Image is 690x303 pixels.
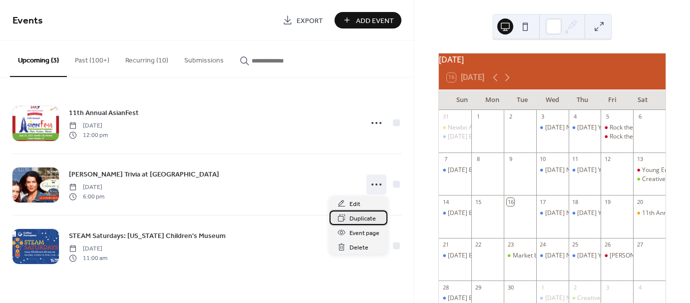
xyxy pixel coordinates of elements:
div: Market by Moonlight 2025: Global Flavors. Local Creators. One Starry Night [504,251,536,260]
button: Past (100+) [67,40,117,76]
div: 29 [474,283,482,291]
a: STEAM Saturdays: [US_STATE] Children's Museum [69,230,226,241]
div: Newbo Art Fest [448,123,490,132]
span: Duplicate [349,213,376,224]
div: 23 [507,241,514,248]
div: [DATE] [439,53,666,65]
div: Wednesday Night Trivia [536,123,569,132]
div: Sunday Bingo [439,251,471,260]
div: [DATE] Night Trivia [545,294,598,302]
div: 2 [572,283,579,291]
div: Thursday Yoga [569,251,601,260]
span: Export [297,15,323,26]
div: 2 [507,113,514,120]
div: Sun [447,90,477,110]
span: [DATE] [69,244,107,253]
div: 17 [539,198,547,205]
span: 6:00 pm [69,192,104,201]
span: Delete [349,242,368,253]
div: Newbo Art Fest [439,123,471,132]
div: 25 [572,241,579,248]
div: Thursday Yoga [569,166,601,174]
div: Thursday Yoga [569,209,601,217]
div: 21 [442,241,449,248]
div: Wed [537,90,567,110]
span: 11th Annual AsianFest [69,108,139,118]
span: [DATE] [69,121,108,130]
span: STEAM Saturdays: [US_STATE] Children's Museum [69,231,226,241]
span: 12:00 pm [69,130,108,139]
div: 4 [572,113,579,120]
div: Young Entrepreneurs Market [633,166,666,174]
div: Creative Class: Origami Autumn Wreaths! [569,294,601,302]
div: [DATE] Yoga [577,123,612,132]
span: Event page [349,228,379,238]
div: [DATE] Bingo [448,294,485,302]
div: Sunday Bingo [439,166,471,174]
div: [DATE] Yoga [577,166,612,174]
div: 3 [604,283,611,291]
a: 11th Annual AsianFest [69,107,139,118]
div: Fri [597,90,627,110]
div: 11th Annual AsianFest [633,209,666,217]
button: Submissions [176,40,232,76]
div: 22 [474,241,482,248]
a: Export [275,12,331,28]
div: 9 [507,155,514,163]
div: 31 [442,113,449,120]
div: 26 [604,241,611,248]
div: [DATE] Yoga [577,209,612,217]
div: [DATE] Night Trivia [545,166,598,174]
div: 28 [442,283,449,291]
button: Upcoming (3) [10,40,67,77]
div: 15 [474,198,482,205]
div: 30 [507,283,514,291]
a: [PERSON_NAME] Trivia at [GEOGRAPHIC_DATA] [69,168,219,180]
div: [DATE] Yoga [577,251,612,260]
div: 7 [442,155,449,163]
div: 13 [636,155,644,163]
div: [DATE] Bingo [448,132,485,141]
div: [DATE] Night Trivia [545,123,598,132]
div: 27 [636,241,644,248]
span: Edit [349,199,360,209]
div: 1 [539,283,547,291]
div: 11 [572,155,579,163]
div: Wednesday Night Trivia [536,251,569,260]
div: 18 [572,198,579,205]
div: 6 [636,113,644,120]
div: 20 [636,198,644,205]
div: 1 [474,113,482,120]
div: Tue [507,90,537,110]
div: 3 [539,113,547,120]
div: Gilmore Girls Trivia at NewBo City Market [601,251,633,260]
div: 12 [604,155,611,163]
div: Sat [628,90,658,110]
div: 19 [604,198,611,205]
button: Recurring (10) [117,40,176,76]
div: [DATE] Night Trivia [545,251,598,260]
div: [DATE] Bingo [448,166,485,174]
div: 8 [474,155,482,163]
div: 16 [507,198,514,205]
div: Rock the Block with Betty Calling - Saturday, Aug. 23 [601,123,633,132]
div: [DATE] Night Trivia [545,209,598,217]
span: Add Event [356,15,394,26]
span: Events [12,11,43,30]
div: Sunday Bingo [439,132,471,141]
div: Wednesday Night Trivia [536,166,569,174]
div: Wednesday Night Trivia [536,294,569,302]
div: Sunday Bingo [439,294,471,302]
div: Sunday Bingo [439,209,471,217]
div: 4 [636,283,644,291]
div: 10 [539,155,547,163]
div: Wednesday Night Trivia [536,209,569,217]
span: [PERSON_NAME] Trivia at [GEOGRAPHIC_DATA] [69,169,219,180]
div: 24 [539,241,547,248]
div: Thursday Yoga [569,123,601,132]
div: 14 [442,198,449,205]
button: Add Event [335,12,401,28]
span: 11:00 am [69,253,107,262]
div: [DATE] Bingo [448,209,485,217]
